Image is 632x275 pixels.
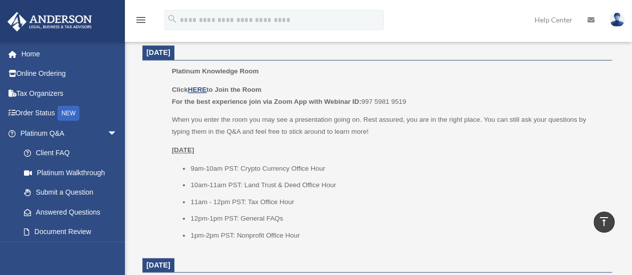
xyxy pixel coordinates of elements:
li: 12pm-1pm PST: General FAQs [190,213,605,225]
a: Answered Questions [14,202,132,222]
li: 11am - 12pm PST: Tax Office Hour [190,196,605,208]
b: Click to Join the Room [172,86,261,93]
img: Anderson Advisors Platinum Portal [4,12,95,31]
a: Order StatusNEW [7,103,132,124]
a: Tax Organizers [7,83,132,103]
span: [DATE] [146,48,170,56]
a: Platinum Walkthrough [14,163,132,183]
img: User Pic [610,12,625,27]
a: menu [135,17,147,26]
a: HERE [188,86,206,93]
a: Client FAQ [14,143,132,163]
div: NEW [57,106,79,121]
a: Platinum Q&Aarrow_drop_down [7,123,132,143]
p: When you enter the room you may see a presentation going on. Rest assured, you are in the right p... [172,114,605,137]
span: Platinum Knowledge Room [172,67,259,75]
li: 9am-10am PST: Crypto Currency Office Hour [190,163,605,175]
a: Home [7,44,132,64]
span: arrow_drop_down [107,123,127,144]
li: 10am-11am PST: Land Trust & Deed Office Hour [190,179,605,191]
b: For the best experience join via Zoom App with Webinar ID: [172,98,361,105]
a: Submit a Question [14,183,132,203]
u: [DATE] [172,146,194,154]
i: menu [135,14,147,26]
p: 997 5981 9519 [172,84,605,107]
span: [DATE] [146,261,170,269]
i: vertical_align_top [598,216,610,228]
a: Document Review [14,222,132,242]
a: Online Ordering [7,64,132,84]
i: search [167,13,178,24]
li: 1pm-2pm PST: Nonprofit Office Hour [190,230,605,242]
a: vertical_align_top [594,212,615,233]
